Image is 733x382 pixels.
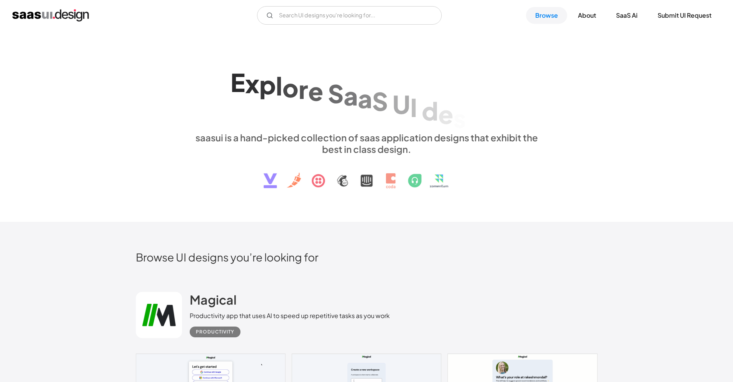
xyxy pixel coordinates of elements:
[230,67,245,97] div: E
[648,7,721,24] a: Submit UI Request
[136,250,598,264] h2: Browse UI designs you’re looking for
[344,81,358,111] div: a
[392,89,410,119] div: U
[422,95,438,125] div: d
[607,7,647,24] a: SaaS Ai
[453,103,466,132] div: s
[276,71,282,101] div: l
[12,9,89,22] a: home
[299,74,308,104] div: r
[190,65,544,124] h1: Explore SaaS UI design patterns & interactions.
[190,292,237,307] h2: Magical
[328,79,344,108] div: S
[190,311,390,320] div: Productivity app that uses AI to speed up repetitive tasks as you work
[358,84,372,113] div: a
[569,7,605,24] a: About
[282,72,299,102] div: o
[259,70,276,99] div: p
[250,155,483,195] img: text, icon, saas logo
[372,86,388,116] div: S
[526,7,567,24] a: Browse
[257,6,442,25] input: Search UI designs you're looking for...
[257,6,442,25] form: Email Form
[410,92,417,122] div: I
[190,292,237,311] a: Magical
[308,76,323,106] div: e
[245,68,259,98] div: x
[438,99,453,129] div: e
[190,132,544,155] div: saasui is a hand-picked collection of saas application designs that exhibit the best in class des...
[196,327,234,337] div: Productivity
